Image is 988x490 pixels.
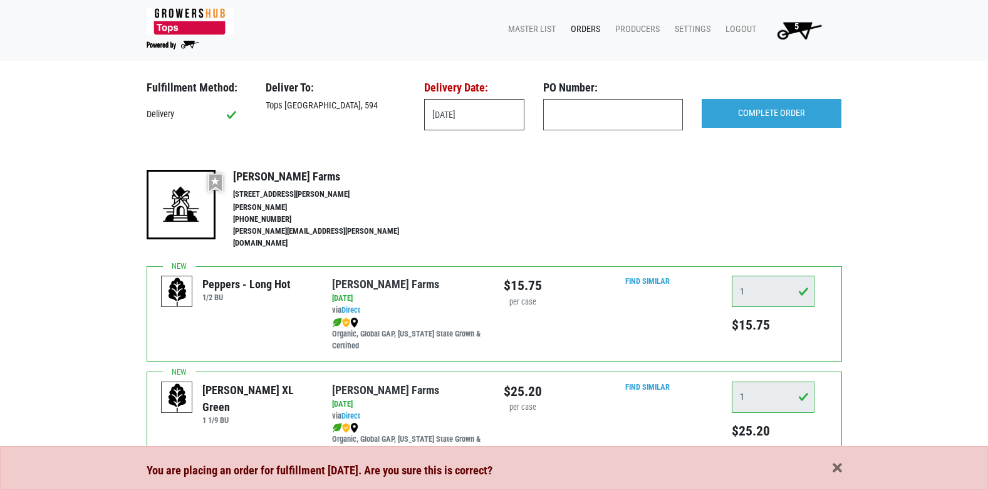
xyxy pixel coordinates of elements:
div: per case [504,296,542,308]
input: Select Date [424,99,524,130]
input: COMPLETE ORDER [702,99,841,128]
div: per case [504,402,542,414]
a: Direct [341,411,360,420]
h3: Deliver To: [266,81,405,95]
div: $25.20 [504,382,542,402]
img: safety-e55c860ca8c00a9c171001a62a92dabd.png [342,423,350,433]
h5: $25.20 [732,423,814,439]
li: [PERSON_NAME][EMAIL_ADDRESS][PERSON_NAME][DOMAIN_NAME] [233,226,426,249]
a: Direct [341,305,360,315]
h3: Delivery Date: [424,81,524,95]
a: Settings [665,18,715,41]
img: placeholder-variety-43d6402dacf2d531de610a020419775a.svg [162,382,193,414]
a: Master List [498,18,561,41]
div: via [332,305,484,316]
img: Powered by Big Wheelbarrow [147,41,199,50]
img: 19-7441ae2ccb79c876ff41c34f3bd0da69.png [147,170,216,239]
img: map_marker-0e94453035b3232a4d21701695807de9.png [350,423,358,433]
input: Qty [732,276,814,307]
div: Peppers - Long Hot [202,276,291,293]
a: Logout [715,18,761,41]
div: Tops [GEOGRAPHIC_DATA], 594 [256,99,415,113]
a: Orders [561,18,605,41]
a: 5 [761,18,832,43]
img: 279edf242af8f9d49a69d9d2afa010fb.png [147,8,234,35]
h4: [PERSON_NAME] Farms [233,170,426,184]
div: Organic, Global GAP, [US_STATE] State Grown & Certified [332,422,484,457]
li: [STREET_ADDRESS][PERSON_NAME] [233,189,426,201]
a: [PERSON_NAME] Farms [332,278,439,291]
img: map_marker-0e94453035b3232a4d21701695807de9.png [350,318,358,328]
div: [DATE] [332,293,484,305]
img: leaf-e5c59151409436ccce96b2ca1b28e03c.png [332,423,342,433]
li: [PERSON_NAME] [233,202,426,214]
a: Find Similar [625,276,670,286]
img: Cart [771,18,827,43]
img: placeholder-variety-43d6402dacf2d531de610a020419775a.svg [162,276,193,308]
h3: PO Number: [543,81,683,95]
div: via [332,410,484,422]
div: Organic, Global GAP, [US_STATE] State Grown & Certified [332,316,484,352]
h6: 1/2 BU [202,293,291,302]
a: Find Similar [625,382,670,392]
li: [PHONE_NUMBER] [233,214,426,226]
a: Producers [605,18,665,41]
div: [DATE] [332,399,484,410]
h3: Fulfillment Method: [147,81,247,95]
img: safety-e55c860ca8c00a9c171001a62a92dabd.png [342,318,350,328]
div: You are placing an order for fulfillment [DATE]. Are you sure this is correct? [147,462,842,479]
h5: $15.75 [732,317,814,333]
a: [PERSON_NAME] Farms [332,383,439,397]
div: $15.75 [504,276,542,296]
h6: 1 1/9 BU [202,415,313,425]
input: Qty [732,382,814,413]
img: leaf-e5c59151409436ccce96b2ca1b28e03c.png [332,318,342,328]
span: 5 [794,21,799,32]
div: [PERSON_NAME] XL Green [202,382,313,415]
